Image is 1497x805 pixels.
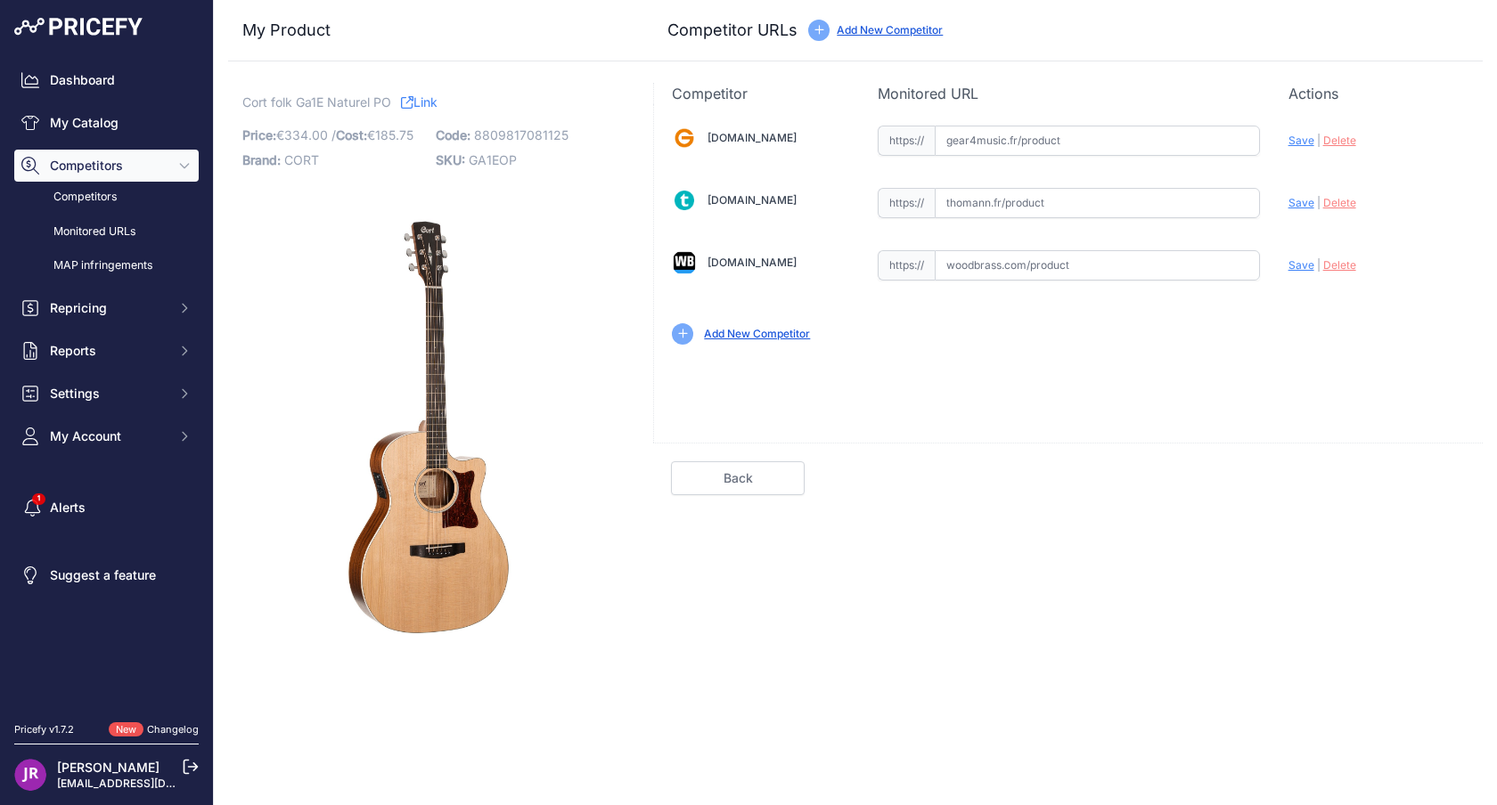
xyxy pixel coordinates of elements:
span: 185.75 [375,127,413,142]
button: Competitors [14,150,199,182]
a: Changelog [147,723,199,736]
a: MAP infringements [14,250,199,281]
a: Back [671,461,805,495]
a: Monitored URLs [14,216,199,248]
span: CORT [284,152,319,167]
a: Dashboard [14,64,199,96]
div: Pricefy v1.7.2 [14,722,74,737]
a: Alerts [14,492,199,524]
a: Add New Competitor [704,327,810,340]
span: Delete [1323,258,1356,272]
span: Reports [50,342,167,360]
span: Competitors [50,157,167,175]
span: Save [1288,196,1314,209]
img: Pricefy Logo [14,18,143,36]
span: https:// [878,250,935,281]
span: Save [1288,258,1314,272]
a: [DOMAIN_NAME] [708,193,797,207]
span: https:// [878,126,935,156]
a: [EMAIL_ADDRESS][DOMAIN_NAME] [57,777,243,790]
span: Price: [242,127,276,142]
span: | [1317,134,1321,147]
button: Reports [14,335,199,367]
span: Cort folk Ga1E Naturel PO [242,91,391,113]
span: Delete [1323,196,1356,209]
p: € [242,123,425,148]
h3: My Product [242,18,618,43]
span: GA1EOP [469,152,517,167]
span: Save [1288,134,1314,147]
p: Competitor [672,83,848,104]
a: [DOMAIN_NAME] [708,131,797,144]
p: Monitored URL [878,83,1260,104]
span: Cost: [336,127,367,142]
span: Code: [436,127,470,142]
a: Add New Competitor [837,23,943,37]
span: Brand: [242,152,281,167]
a: My Catalog [14,107,199,139]
a: [DOMAIN_NAME] [708,256,797,269]
span: 8809817081125 [474,127,569,142]
a: Suggest a feature [14,559,199,591]
button: Repricing [14,292,199,324]
span: New [109,722,143,737]
span: SKU: [436,152,465,167]
button: Settings [14,378,199,410]
span: Delete [1323,134,1356,147]
span: | [1317,258,1321,272]
a: Competitors [14,182,199,213]
input: gear4music.fr/product [935,126,1260,156]
button: My Account [14,420,199,452]
a: [PERSON_NAME] [57,760,160,775]
span: 334.00 [284,127,328,142]
a: Link [401,91,438,113]
h3: Competitor URLs [667,18,798,43]
span: My Account [50,427,167,445]
span: | [1317,196,1321,209]
span: / € [331,127,413,142]
input: thomann.fr/product [935,188,1260,218]
p: Actions [1288,83,1465,104]
nav: Sidebar [14,64,199,701]
input: woodbrass.com/product [935,250,1260,281]
span: Repricing [50,299,167,317]
span: https:// [878,188,935,218]
span: Settings [50,385,167,402]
